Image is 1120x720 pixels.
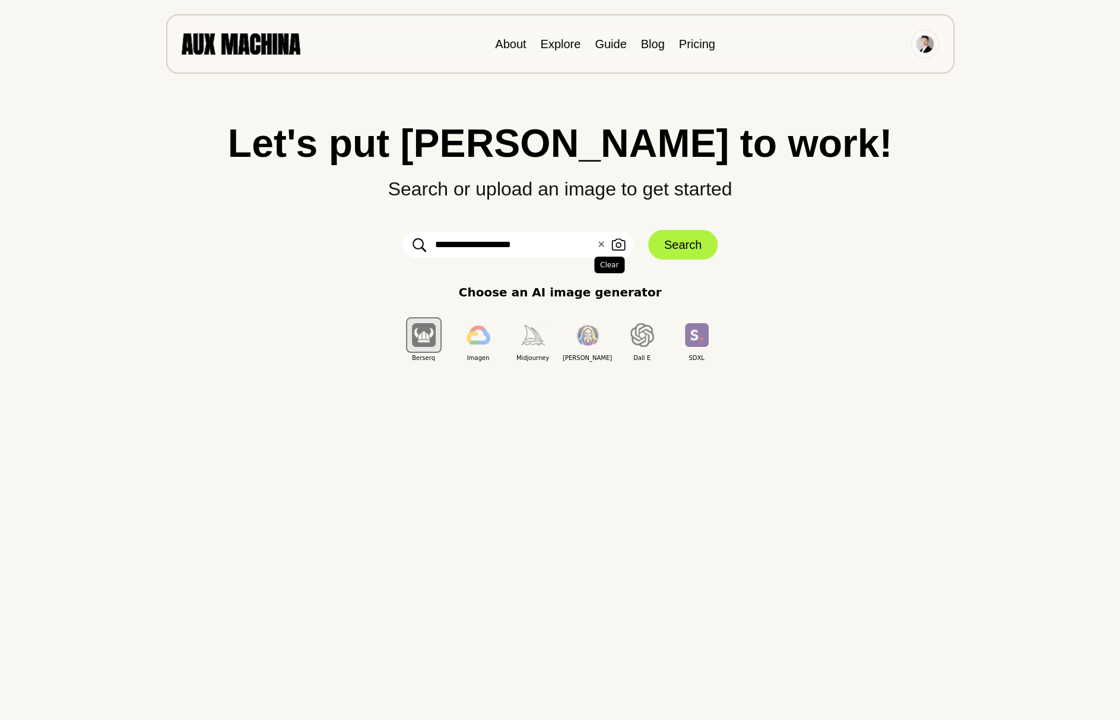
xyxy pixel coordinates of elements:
p: Choose an AI image generator [459,283,662,301]
button: Search [648,230,718,260]
img: Imagen [467,326,490,345]
span: [PERSON_NAME] [560,353,615,362]
img: Leonardo [576,324,599,346]
h1: Let's put [PERSON_NAME] to work! [24,124,1096,163]
span: Midjourney [506,353,560,362]
span: Clear [594,257,624,273]
a: Pricing [679,37,715,50]
img: Midjourney [521,325,545,345]
a: Guide [595,37,626,50]
span: Berserq [396,353,451,362]
button: ✕Clear [597,238,605,252]
p: Search or upload an image to get started [24,163,1096,203]
img: SDXL [685,323,709,346]
img: Dall E [630,323,654,347]
img: Berserq [412,323,436,346]
span: SDXL [670,353,724,362]
a: About [495,37,526,50]
span: Dall E [615,353,670,362]
a: Explore [540,37,580,50]
img: AUX MACHINA [182,33,300,54]
img: Avatar [916,35,934,53]
span: Imagen [451,353,506,362]
a: Blog [641,37,665,50]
